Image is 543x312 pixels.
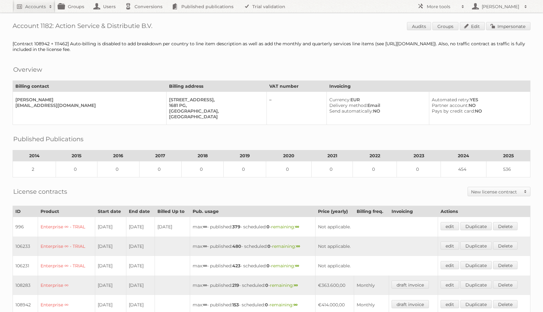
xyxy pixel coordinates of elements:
[56,150,97,161] th: 2015
[13,206,38,217] th: ID
[293,302,298,308] strong: ∞
[441,281,459,289] a: edit
[296,243,300,249] strong: ∞
[480,3,521,10] h2: [PERSON_NAME]
[407,22,431,30] a: Audits
[460,242,492,250] a: Duplicate
[56,161,97,177] td: 0
[432,97,470,103] span: Automated retry:
[271,263,299,269] span: remaining:
[468,187,530,196] a: New license contract
[126,276,155,295] td: [DATE]
[232,224,240,230] strong: 379
[432,108,475,114] span: Pays by credit card:
[315,217,438,237] td: Not applicable.
[190,256,315,276] td: max: - published: - scheduled: -
[13,256,38,276] td: 106231
[203,243,207,249] strong: ∞
[265,302,268,308] strong: 0
[95,276,126,295] td: [DATE]
[438,206,530,217] th: Actions
[169,97,261,103] div: [STREET_ADDRESS],
[389,206,438,217] th: Invoicing
[460,222,492,230] a: Duplicate
[315,276,354,295] td: €363.600,00
[392,300,429,308] a: draft invoice
[13,150,56,161] th: 2014
[224,150,266,161] th: 2019
[441,161,486,177] td: 454
[354,206,389,217] th: Billing freq.
[272,243,300,249] span: remaining:
[38,256,95,276] td: Enterprise ∞ - TRIAL
[397,150,441,161] th: 2023
[13,41,530,52] div: [Contract 108942 + 111462] Auto-billing is disabled to add breakdown per country to line item des...
[203,302,207,308] strong: ∞
[329,97,424,103] div: EUR
[441,222,459,230] a: edit
[13,161,56,177] td: 2
[232,282,239,288] strong: 219
[169,108,261,114] div: [GEOGRAPHIC_DATA],
[190,217,315,237] td: max: - published: - scheduled: -
[267,243,271,249] strong: 0
[486,161,530,177] td: 536
[392,281,429,289] a: draft invoice
[203,263,207,269] strong: ∞
[295,224,299,230] strong: ∞
[182,161,224,177] td: 0
[460,281,492,289] a: Duplicate
[38,237,95,256] td: Enterprise ∞ - TRIAL
[353,161,397,177] td: 0
[266,161,311,177] td: 0
[95,256,126,276] td: [DATE]
[266,81,327,92] th: VAT number
[432,103,525,108] div: NO
[486,22,530,30] a: Impersonate
[271,224,299,230] span: remaining:
[95,217,126,237] td: [DATE]
[493,222,518,230] a: Delete
[13,237,38,256] td: 106233
[295,263,299,269] strong: ∞
[493,261,518,269] a: Delete
[126,206,155,217] th: End date
[427,3,458,10] h2: More tools
[265,282,268,288] strong: 0
[441,261,459,269] a: edit
[190,206,315,217] th: Pub. usage
[155,206,190,217] th: Billed Up to
[203,224,207,230] strong: ∞
[97,150,139,161] th: 2016
[294,282,298,288] strong: ∞
[315,206,354,217] th: Price (yearly)
[441,150,486,161] th: 2024
[311,161,353,177] td: 0
[353,150,397,161] th: 2022
[13,22,530,31] h1: Account 1182: Action Service & Distributie B.V.
[315,256,438,276] td: Not applicable.
[493,242,518,250] a: Delete
[432,103,469,108] span: Partner account:
[38,217,95,237] td: Enterprise ∞ - TRIAL
[169,114,261,120] div: [GEOGRAPHIC_DATA]
[486,150,530,161] th: 2025
[95,237,126,256] td: [DATE]
[167,81,267,92] th: Billing address
[203,282,207,288] strong: ∞
[432,97,525,103] div: YES
[232,302,239,308] strong: 153
[432,108,525,114] div: NO
[13,65,42,74] h2: Overview
[15,103,161,108] div: [EMAIL_ADDRESS][DOMAIN_NAME]
[441,242,459,250] a: edit
[329,97,350,103] span: Currency:
[266,92,327,125] td: –
[15,97,161,103] div: [PERSON_NAME]
[270,302,298,308] span: remaining:
[38,206,95,217] th: Product
[432,22,458,30] a: Groups
[126,237,155,256] td: [DATE]
[329,103,367,108] span: Delivery method:
[139,150,181,161] th: 2017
